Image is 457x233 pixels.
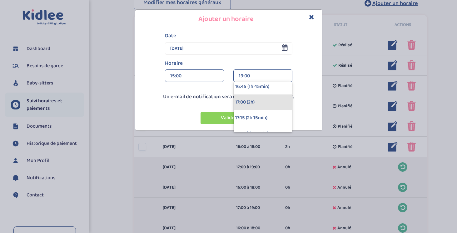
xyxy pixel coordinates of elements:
[234,79,292,94] div: 16:45 (1h 45min)
[234,110,292,126] div: 17:15 (2h 15min)
[137,93,320,101] p: Un e-mail de notification sera envoyé à
[234,94,292,110] div: 17:00 (2h)
[165,42,292,55] input: Date à ajouter
[309,14,314,21] button: Close
[165,32,292,40] label: Date
[170,70,219,82] div: 15:00
[140,14,317,24] h4: Ajouter un horaire
[239,70,287,82] div: 19:00
[234,126,292,141] div: 17:30 (2h 30min)
[201,112,257,124] button: Valider
[165,59,292,68] label: Horaire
